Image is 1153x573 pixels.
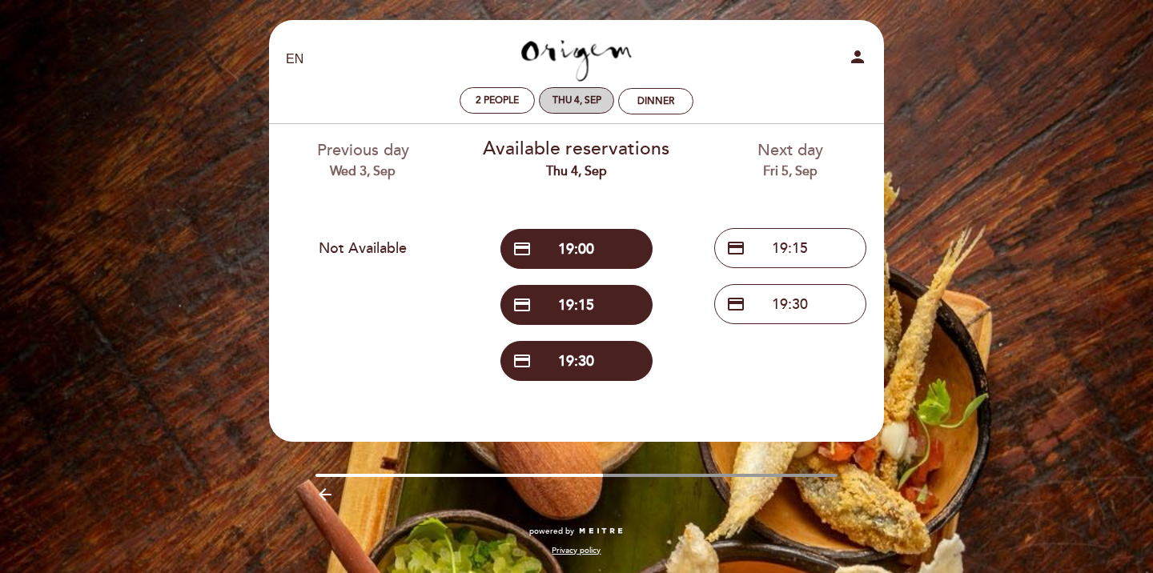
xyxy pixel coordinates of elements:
button: credit_card 19:30 [500,341,653,381]
button: credit_card 19:00 [500,229,653,269]
span: credit_card [726,295,745,314]
span: 2 people [476,94,519,106]
span: credit_card [512,239,532,258]
div: Previous day [268,139,458,180]
a: powered by [529,526,624,537]
span: credit_card [512,351,532,371]
button: Not Available [287,228,439,268]
span: credit_card [726,238,745,258]
img: MEITRE [578,527,624,535]
button: person [848,47,867,72]
i: arrow_backward [315,485,335,504]
button: credit_card 19:15 [714,228,866,268]
div: Fri 5, Sep [695,162,885,181]
span: powered by [529,526,574,537]
div: Thu 4, Sep [482,162,672,181]
div: Wed 3, Sep [268,162,458,181]
span: credit_card [512,295,532,315]
div: Available reservations [482,136,672,181]
i: person [848,47,867,66]
a: Origem [476,38,677,82]
button: credit_card 19:15 [500,285,653,325]
div: Dinner [637,95,674,107]
button: credit_card 19:30 [714,284,866,324]
div: Thu 4, Sep [552,94,601,106]
a: Privacy policy [552,545,601,556]
div: Next day [695,139,885,180]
